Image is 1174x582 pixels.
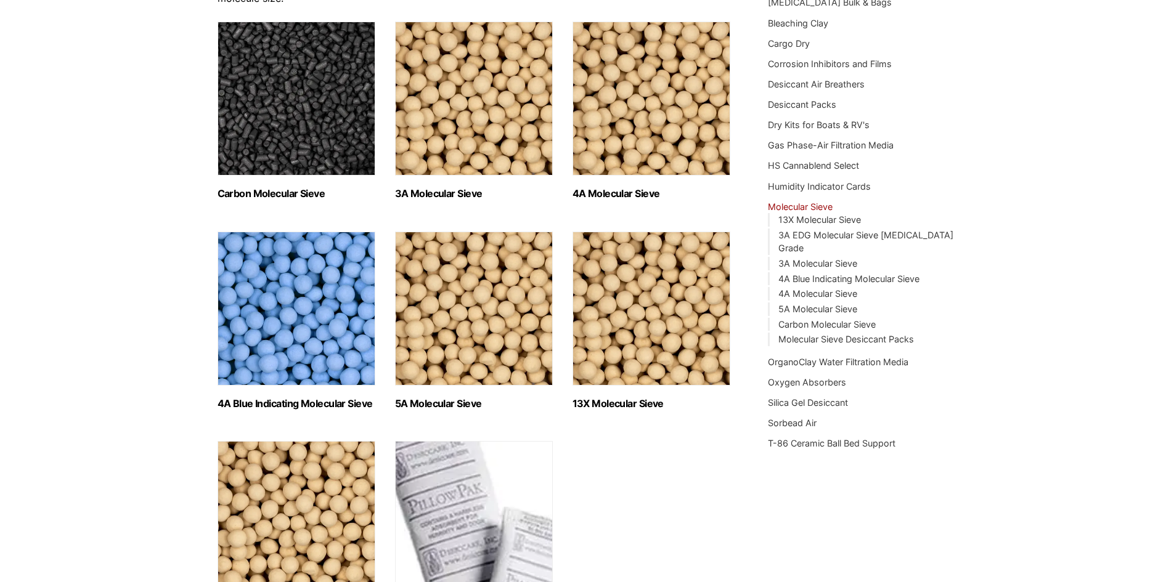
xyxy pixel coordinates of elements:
a: Oxygen Absorbers [768,377,846,387]
a: 13X Molecular Sieve [778,214,861,225]
h2: 4A Molecular Sieve [573,188,730,200]
a: Silica Gel Desiccant [768,397,848,408]
a: Visit product category Carbon Molecular Sieve [218,22,375,200]
a: Cargo Dry [768,38,810,49]
a: 3A EDG Molecular Sieve [MEDICAL_DATA] Grade [778,230,953,254]
a: Visit product category 3A Molecular Sieve [395,22,553,200]
img: 4A Molecular Sieve [573,22,730,176]
a: Bleaching Clay [768,18,828,28]
a: Carbon Molecular Sieve [778,319,876,329]
img: Carbon Molecular Sieve [218,22,375,176]
img: 3A Molecular Sieve [395,22,553,176]
a: Visit product category 13X Molecular Sieve [573,232,730,410]
h2: 4A Blue Indicating Molecular Sieve [218,398,375,410]
img: 5A Molecular Sieve [395,232,553,386]
a: 3A Molecular Sieve [778,258,857,269]
a: 5A Molecular Sieve [778,304,857,314]
a: Visit product category 4A Molecular Sieve [573,22,730,200]
a: Desiccant Air Breathers [768,79,865,89]
img: 4A Blue Indicating Molecular Sieve [218,232,375,386]
a: Desiccant Packs [768,99,836,110]
a: Humidity Indicator Cards [768,181,871,192]
a: Visit product category 4A Blue Indicating Molecular Sieve [218,232,375,410]
a: 4A Molecular Sieve [778,288,857,299]
a: T-86 Ceramic Ball Bed Support [768,438,895,448]
a: HS Cannablend Select [768,160,859,171]
a: Gas Phase-Air Filtration Media [768,140,894,150]
a: Corrosion Inhibitors and Films [768,59,892,69]
a: Visit product category 5A Molecular Sieve [395,232,553,410]
a: 4A Blue Indicating Molecular Sieve [778,273,919,284]
a: OrganoClay Water Filtration Media [768,357,908,367]
h2: 5A Molecular Sieve [395,398,553,410]
h2: Carbon Molecular Sieve [218,188,375,200]
a: Sorbead Air [768,418,817,428]
a: Dry Kits for Boats & RV's [768,119,870,130]
a: Molecular Sieve [768,201,833,212]
a: Molecular Sieve Desiccant Packs [778,334,914,344]
h2: 3A Molecular Sieve [395,188,553,200]
img: 13X Molecular Sieve [573,232,730,386]
h2: 13X Molecular Sieve [573,398,730,410]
